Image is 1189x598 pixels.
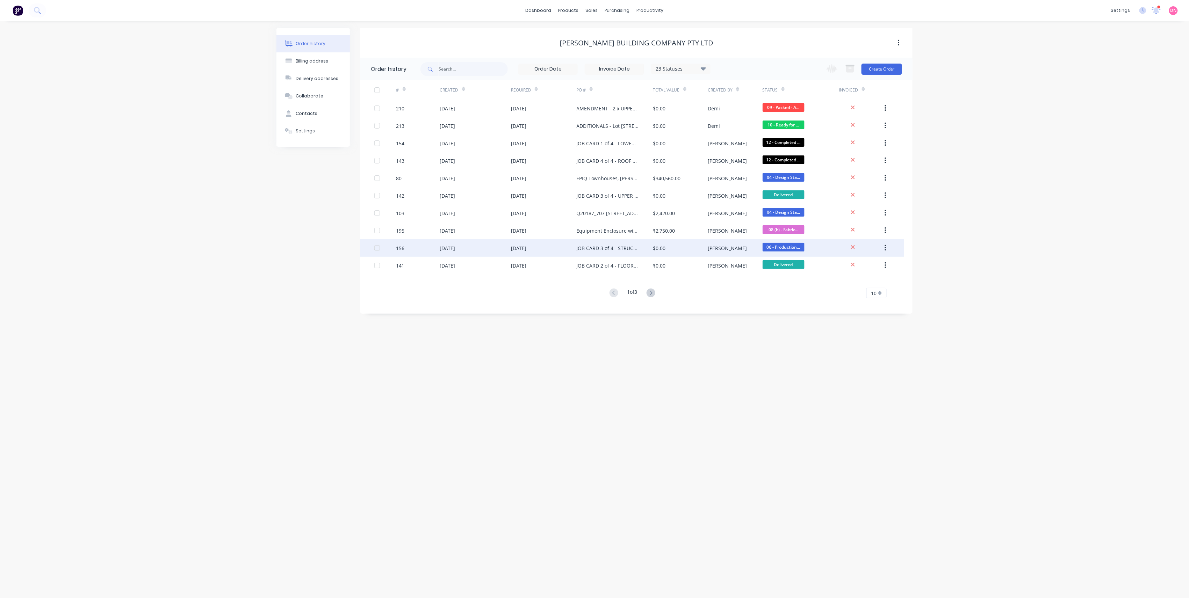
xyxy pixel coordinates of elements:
[708,210,747,217] div: [PERSON_NAME]
[763,190,805,199] span: Delivered
[651,65,710,73] div: 23 Statuses
[440,175,455,182] div: [DATE]
[577,140,639,147] div: JOB CARD 1 of 4 - LOWER WALLS
[577,245,639,252] div: JOB CARD 3 of 4 - STRUCTURAL STEEL
[577,262,639,269] div: JOB CARD 2 of 4 - FLOOR JOISTS
[633,5,667,16] div: productivity
[396,80,440,100] div: #
[653,87,680,93] div: Total Value
[763,225,805,234] span: 08 (b) - Fabric...
[396,227,405,234] div: 195
[708,192,747,199] div: [PERSON_NAME]
[296,58,329,64] div: Billing address
[396,105,405,112] div: 210
[577,227,639,234] div: Equipment Enclosure with lid
[1108,5,1134,16] div: settings
[577,87,586,93] div: PO #
[440,227,455,234] div: [DATE]
[371,65,406,73] div: Order history
[577,192,639,199] div: JOB CARD 3 of 4 - UPPER WALL FRAMES
[708,227,747,234] div: [PERSON_NAME]
[396,175,402,182] div: 80
[440,210,455,217] div: [DATE]
[601,5,633,16] div: purchasing
[763,87,778,93] div: Status
[511,175,526,182] div: [DATE]
[653,262,666,269] div: $0.00
[511,140,526,147] div: [DATE]
[708,105,720,112] div: Demi
[276,52,350,70] button: Billing address
[708,175,747,182] div: [PERSON_NAME]
[440,87,459,93] div: Created
[708,122,720,130] div: Demi
[511,192,526,199] div: [DATE]
[555,5,582,16] div: products
[653,140,666,147] div: $0.00
[396,122,405,130] div: 213
[296,128,315,134] div: Settings
[653,245,666,252] div: $0.00
[763,121,805,129] span: 10 - Ready for ...
[276,122,350,140] button: Settings
[439,62,508,76] input: Search...
[653,210,675,217] div: $2,420.00
[511,87,531,93] div: Required
[296,93,324,99] div: Collaborate
[296,110,318,117] div: Contacts
[653,157,666,165] div: $0.00
[653,80,708,100] div: Total Value
[582,5,601,16] div: sales
[440,80,511,100] div: Created
[296,41,326,47] div: Order history
[440,122,455,130] div: [DATE]
[276,105,350,122] button: Contacts
[276,87,350,105] button: Collaborate
[577,122,639,130] div: ADDITIONALS - Lot [STREET_ADDRESS]
[839,87,858,93] div: Invoiced
[13,5,23,16] img: Factory
[763,243,805,251] span: 06 - Production...
[653,105,666,112] div: $0.00
[511,157,526,165] div: [DATE]
[763,80,839,100] div: Status
[871,290,877,297] span: 10
[653,227,675,234] div: $2,750.00
[763,103,805,112] span: 09 - Packed - A...
[653,192,666,199] div: $0.00
[708,80,762,100] div: Created By
[708,245,747,252] div: [PERSON_NAME]
[440,105,455,112] div: [DATE]
[276,35,350,52] button: Order history
[396,262,405,269] div: 141
[577,80,653,100] div: PO #
[522,5,555,16] a: dashboard
[763,260,805,269] span: Delivered
[396,87,399,93] div: #
[511,105,526,112] div: [DATE]
[708,157,747,165] div: [PERSON_NAME]
[560,39,713,47] div: [PERSON_NAME] Building Company Pty Ltd
[511,122,526,130] div: [DATE]
[763,138,805,147] span: 12 - Completed ...
[839,80,883,100] div: Invoiced
[1170,7,1177,14] span: DN
[511,210,526,217] div: [DATE]
[396,245,405,252] div: 156
[440,245,455,252] div: [DATE]
[763,208,805,217] span: 04 - Design Sta...
[653,175,681,182] div: $340,560.00
[440,140,455,147] div: [DATE]
[519,64,577,74] input: Order Date
[577,210,639,217] div: Q20187_707 [STREET_ADDRESS] - Aluminium Fence/Gate
[511,227,526,234] div: [DATE]
[296,75,339,82] div: Delivery addresses
[396,157,405,165] div: 143
[440,192,455,199] div: [DATE]
[708,140,747,147] div: [PERSON_NAME]
[708,87,733,93] div: Created By
[276,70,350,87] button: Delivery addresses
[627,288,637,298] div: 1 of 3
[511,80,577,100] div: Required
[708,262,747,269] div: [PERSON_NAME]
